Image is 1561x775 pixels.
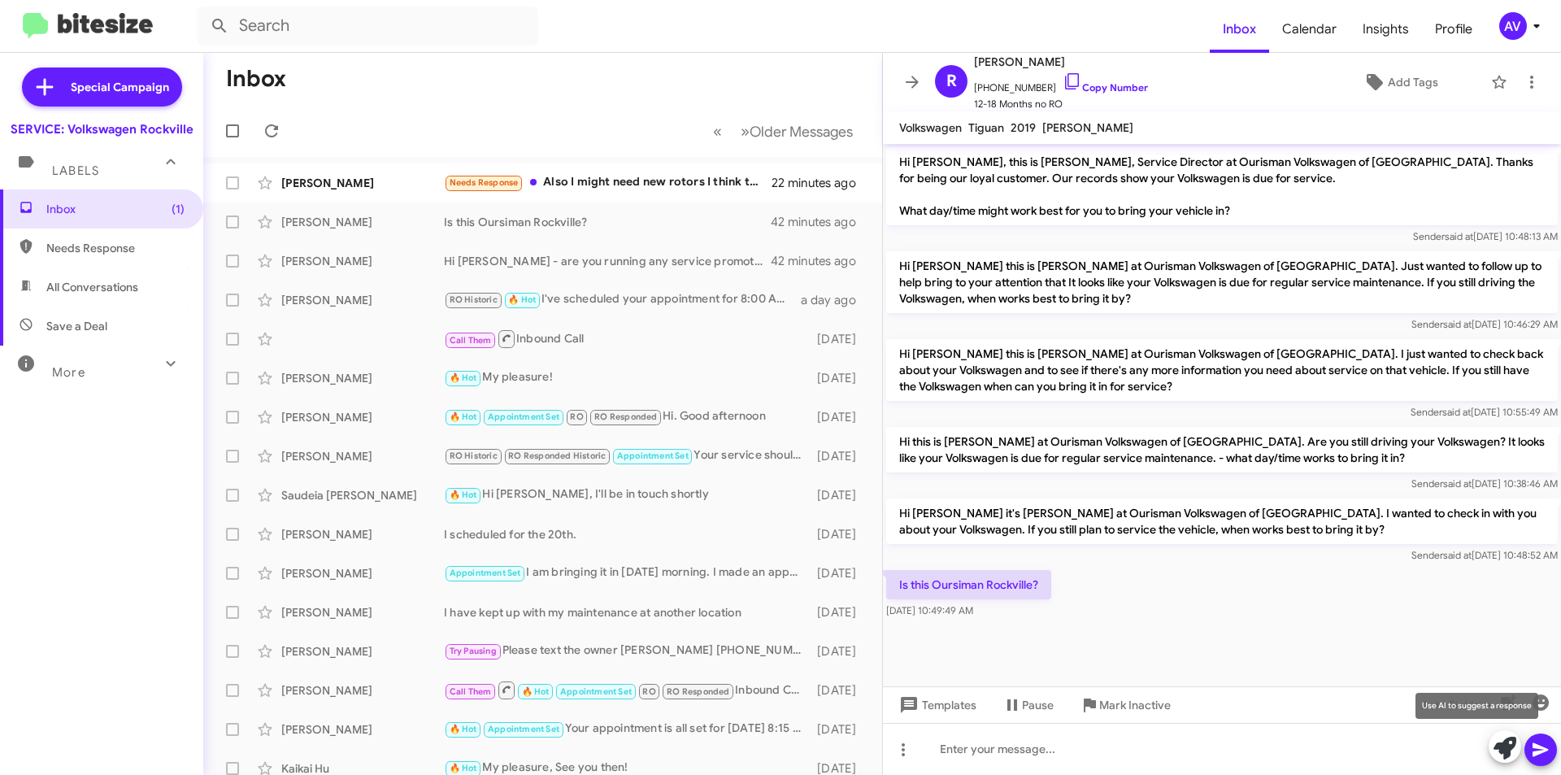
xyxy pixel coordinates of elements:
[886,251,1558,313] p: Hi [PERSON_NAME] this is [PERSON_NAME] at Ourisman Volkswagen of [GEOGRAPHIC_DATA]. Just wanted t...
[444,526,809,542] div: I scheduled for the 20th.
[450,568,521,578] span: Appointment Set
[1022,690,1054,720] span: Pause
[1422,6,1485,53] a: Profile
[450,411,477,422] span: 🔥 Hot
[450,763,477,773] span: 🔥 Hot
[1067,690,1184,720] button: Mark Inactive
[450,724,477,734] span: 🔥 Hot
[886,570,1051,599] p: Is this Oursiman Rockville?
[46,201,185,217] span: Inbox
[281,721,444,738] div: [PERSON_NAME]
[52,163,99,178] span: Labels
[886,147,1558,225] p: Hi [PERSON_NAME], this is [PERSON_NAME], Service Director at Ourisman Volkswagen of [GEOGRAPHIC_D...
[46,240,185,256] span: Needs Response
[444,680,809,700] div: Inbound Call
[1415,693,1538,719] div: Use AI to suggest a response
[989,690,1067,720] button: Pause
[22,67,182,107] a: Special Campaign
[1063,81,1148,94] a: Copy Number
[1485,12,1543,40] button: AV
[281,526,444,542] div: [PERSON_NAME]
[1411,549,1558,561] span: Sender [DATE] 10:48:52 AM
[281,253,444,269] div: [PERSON_NAME]
[444,173,772,192] div: Also I might need new rotors I think they are warped
[281,175,444,191] div: [PERSON_NAME]
[899,120,962,135] span: Volkswagen
[1411,406,1558,418] span: Sender [DATE] 10:55:49 AM
[703,115,732,148] button: Previous
[1099,690,1171,720] span: Mark Inactive
[1442,406,1471,418] span: said at
[704,115,863,148] nav: Page navigation example
[809,526,869,542] div: [DATE]
[281,643,444,660] div: [PERSON_NAME]
[974,52,1148,72] span: [PERSON_NAME]
[522,686,550,697] span: 🔥 Hot
[1443,549,1472,561] span: said at
[809,448,869,464] div: [DATE]
[281,214,444,230] div: [PERSON_NAME]
[444,604,809,620] div: I have kept up with my maintenance at another location
[281,370,444,386] div: [PERSON_NAME]
[560,686,632,697] span: Appointment Set
[1388,67,1438,97] span: Add Tags
[617,451,689,461] span: Appointment Set
[281,487,444,503] div: Saudeia [PERSON_NAME]
[1269,6,1350,53] a: Calendar
[1350,6,1422,53] a: Insights
[1443,477,1472,490] span: said at
[444,214,772,230] div: Is this Oursiman Rockville?
[46,279,138,295] span: All Conversations
[444,329,809,349] div: Inbound Call
[444,407,809,426] div: Hi. Good afternoon
[281,682,444,699] div: [PERSON_NAME]
[1011,120,1036,135] span: 2019
[809,487,869,503] div: [DATE]
[450,646,497,656] span: Try Pausing
[731,115,863,148] button: Next
[713,121,722,142] span: «
[772,214,869,230] div: 42 minutes ago
[444,485,809,504] div: Hi [PERSON_NAME], I'll be in touch shortly
[450,490,477,500] span: 🔥 Hot
[488,724,559,734] span: Appointment Set
[772,175,869,191] div: 22 minutes ago
[809,721,869,738] div: [DATE]
[1411,318,1558,330] span: Sender [DATE] 10:46:29 AM
[1210,6,1269,53] a: Inbox
[886,339,1558,401] p: Hi [PERSON_NAME] this is [PERSON_NAME] at Ourisman Volkswagen of [GEOGRAPHIC_DATA]. I just wanted...
[1443,318,1472,330] span: said at
[809,331,869,347] div: [DATE]
[772,253,869,269] div: 42 minutes ago
[444,290,801,309] div: I've scheduled your appointment for 8:00 AM [DATE]. Thank you!
[809,643,869,660] div: [DATE]
[444,253,772,269] div: Hi [PERSON_NAME] - are you running any service promotions I can take advantage of if I bring my J...
[809,604,869,620] div: [DATE]
[1316,67,1483,97] button: Add Tags
[883,690,989,720] button: Templates
[444,564,809,582] div: I am bringing it in [DATE] morning. I made an appointment
[11,121,193,137] div: SERVICE: Volkswagen Rockville
[281,565,444,581] div: [PERSON_NAME]
[281,409,444,425] div: [PERSON_NAME]
[1042,120,1133,135] span: [PERSON_NAME]
[1499,12,1527,40] div: AV
[809,409,869,425] div: [DATE]
[508,294,536,305] span: 🔥 Hot
[281,292,444,308] div: [PERSON_NAME]
[974,72,1148,96] span: [PHONE_NUMBER]
[974,96,1148,112] span: 12-18 Months no RO
[450,335,492,346] span: Call Them
[1411,477,1558,490] span: Sender [DATE] 10:38:46 AM
[886,427,1558,472] p: Hi this is [PERSON_NAME] at Ourisman Volkswagen of [GEOGRAPHIC_DATA]. Are you still driving your ...
[594,411,657,422] span: RO Responded
[444,446,809,465] div: Your service should take between 1 to 3 hours, so you should be able to leave by 12:30 PM. I can ...
[570,411,583,422] span: RO
[450,686,492,697] span: Call Them
[809,370,869,386] div: [DATE]
[444,368,809,387] div: My pleasure!
[444,642,809,660] div: Please text the owner [PERSON_NAME] [PHONE_NUMBER] I once gave my number because they were out of...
